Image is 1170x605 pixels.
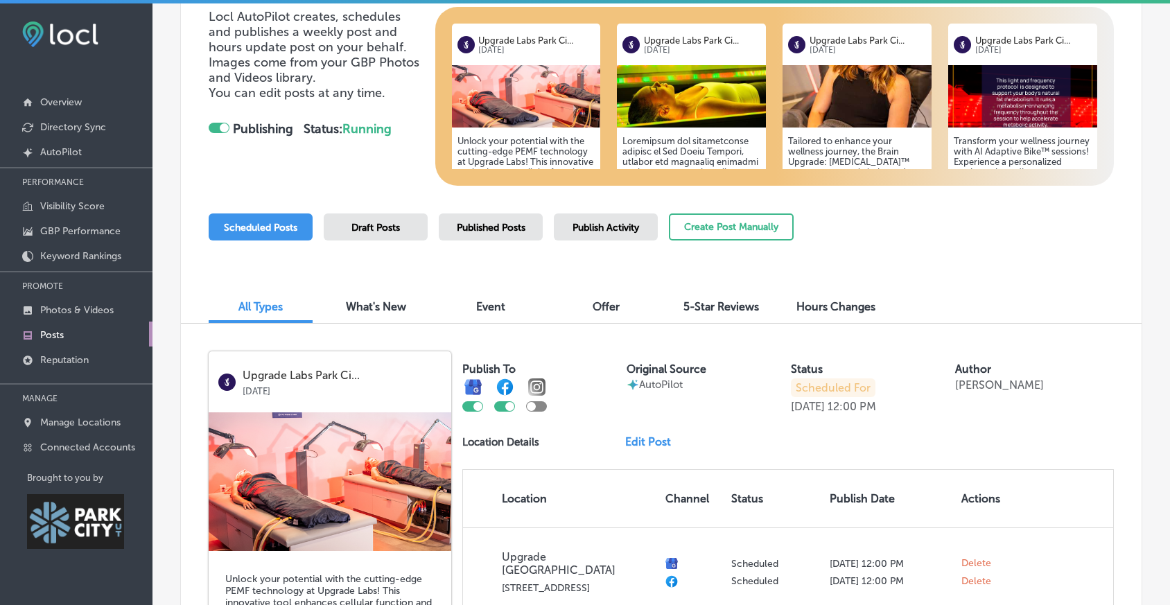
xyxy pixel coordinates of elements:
p: Manage Locations [40,417,121,428]
h5: Transform your wellness journey with AI Adaptive Bike™ sessions! Experience a personalized workou... [954,136,1092,271]
img: logo [457,36,475,53]
p: Upgrade Labs Park Ci... [810,35,926,46]
p: [DATE] [644,46,760,55]
p: [DATE] [243,382,442,396]
span: Delete [961,557,991,570]
p: Scheduled [731,558,819,570]
p: Connected Accounts [40,441,135,453]
p: [STREET_ADDRESS] [502,582,654,594]
p: [DATE] [791,400,825,413]
span: Draft Posts [351,222,400,234]
p: Location Details [462,436,539,448]
span: What's New [346,300,406,313]
img: autopilot-icon [627,378,639,391]
p: Posts [40,329,64,341]
label: Publish To [462,362,516,376]
span: Delete [961,575,991,588]
span: Published Posts [457,222,525,234]
th: Channel [660,470,726,527]
p: [DATE] [975,46,1092,55]
img: 742c4860-a7ee-464d-b441-5389b130340bPEMFOverview.png [209,412,451,551]
img: fe7c48c8-5979-4cac-82eb-81f84dfb7742Neurofeedback_Woman_Front1.jpg [783,65,932,128]
img: logo [218,374,236,391]
label: Original Source [627,362,706,376]
label: Status [791,362,823,376]
p: [DATE] [478,46,595,55]
p: Upgrade Labs Park Ci... [644,35,760,46]
p: Keyword Rankings [40,250,121,262]
p: Photos & Videos [40,304,114,316]
p: Directory Sync [40,121,106,133]
p: 12:00 PM [828,400,876,413]
th: Location [463,470,660,527]
p: Scheduled [731,575,819,587]
h5: Unlock your potential with the cutting-edge PEMF technology at Upgrade Labs! This innovative tool... [457,136,595,271]
h5: Tailored to enhance your wellness journey, the Brain Upgrade: [MEDICAL_DATA]™ promotes mental cla... [788,136,926,281]
p: Upgrade Labs Park Ci... [975,35,1092,46]
span: Scheduled Posts [224,222,297,234]
th: Status [726,470,824,527]
img: logo [622,36,640,53]
img: 7911845a-788e-49f4-a883-c96f550da62fREDchargerUpgradeLabsParkCity.jpg [617,65,766,128]
span: Offer [593,300,620,313]
strong: Publishing [233,121,293,137]
p: Upgrade Labs Park Ci... [478,35,595,46]
p: Brought to you by [27,473,152,483]
span: Publish Activity [573,222,639,234]
p: Visibility Score [40,200,105,212]
p: [DATE] [810,46,926,55]
img: logo [954,36,971,53]
p: Upgrade Labs Park Ci... [243,369,442,382]
span: You can edit posts at any time. [209,85,385,100]
p: [DATE] 12:00 PM [830,575,950,587]
span: 5-Star Reviews [683,300,759,313]
p: Upgrade [GEOGRAPHIC_DATA] [502,550,654,577]
p: Reputation [40,354,89,366]
p: [PERSON_NAME] [955,378,1044,392]
p: Overview [40,96,82,108]
img: 3fd446c9-b5ff-4d3b-ae37-26de3d1042511751380672265_186_REDchargerNEWProtocolGraphics-021.png [948,65,1097,128]
p: Scheduled For [791,378,875,397]
strong: Status: [304,121,392,137]
th: Actions [956,470,1009,527]
p: AutoPilot [40,146,82,158]
h5: Loremipsum dol sitametconse adipisc el Sed Doeiu Tempori, utlabor etd magnaaliq enimadmi veniamq ... [622,136,760,292]
p: [DATE] 12:00 PM [830,558,950,570]
img: 742c4860-a7ee-464d-b441-5389b130340bPEMFOverview.png [452,65,601,128]
img: Park City [27,494,124,549]
span: All Types [238,300,283,313]
p: AutoPilot [639,378,683,391]
label: Author [955,362,991,376]
th: Publish Date [824,470,956,527]
p: GBP Performance [40,225,121,237]
img: fda3e92497d09a02dc62c9cd864e3231.png [22,21,98,47]
span: Running [342,121,392,137]
span: Locl AutoPilot creates, schedules and publishes a weekly post and hours update post on your behal... [209,9,419,85]
span: Hours Changes [796,300,875,313]
button: Create Post Manually [669,213,794,240]
a: Edit Post [625,435,682,448]
img: logo [788,36,805,53]
span: Event [476,300,505,313]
